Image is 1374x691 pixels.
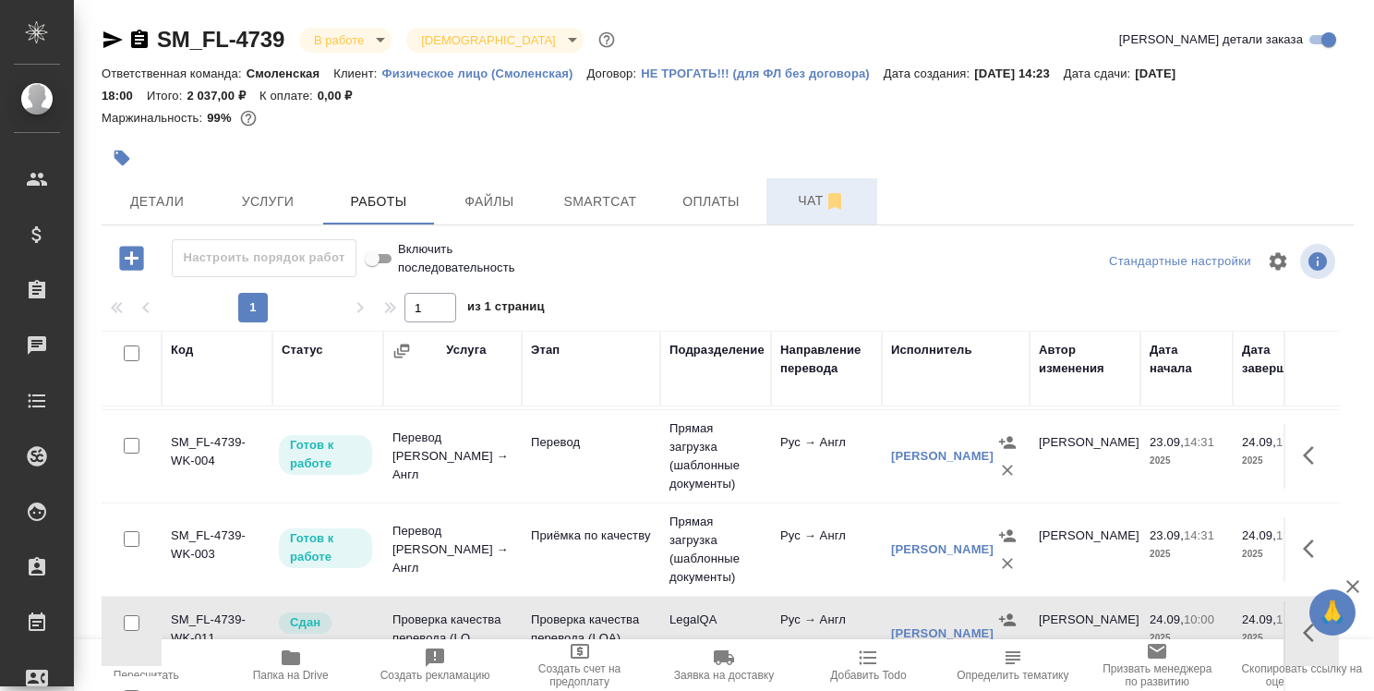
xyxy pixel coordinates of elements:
[236,106,260,130] button: 16.74 RUB;
[587,67,642,80] p: Договор:
[218,639,362,691] button: Папка на Drive
[974,67,1064,80] p: [DATE] 14:23
[1276,612,1307,626] p: 11:00
[102,67,247,80] p: Ответственная команда:
[381,67,586,80] p: Физическое лицо (Смоленская)
[891,626,994,640] a: [PERSON_NAME]
[796,639,940,691] button: Добавить Todo
[1242,545,1316,564] p: 2025
[771,601,882,666] td: Рус → Англ
[1096,662,1218,688] span: Призвать менеджера по развитию
[891,341,972,359] div: Исполнитель
[102,111,207,125] p: Маржинальность:
[290,436,361,473] p: Готов к работе
[308,32,369,48] button: В работе
[641,67,884,80] p: НЕ ТРОГАТЬ!!! (для ФЛ без договора)
[652,639,796,691] button: Заявка на доставку
[398,240,515,277] span: Включить последовательность
[994,522,1021,550] button: Назначить
[157,27,284,52] a: SM_FL-4739
[507,639,651,691] button: Создать счет на предоплату
[1242,341,1316,378] div: Дата завершения
[1300,244,1339,279] span: Посмотреть информацию
[1184,612,1214,626] p: 10:00
[1150,629,1223,648] p: 2025
[1241,662,1363,688] span: Скопировать ссылку на оценку заказа
[556,190,645,213] span: Smartcat
[247,67,334,80] p: Смоленская
[771,517,882,582] td: Рус → Англ
[187,89,259,103] p: 2 037,00 ₽
[102,138,142,178] button: Добавить тэг
[1230,639,1374,691] button: Скопировать ссылку на оценку заказа
[445,190,534,213] span: Файлы
[1150,452,1223,470] p: 2025
[641,65,884,80] a: НЕ ТРОГАТЬ!!! (для ФЛ без договора)
[1184,435,1214,449] p: 14:31
[162,517,272,582] td: SM_FL-4739-WK-003
[381,65,586,80] a: Физическое лицо (Смоленская)
[128,29,151,51] button: Скопировать ссылку
[518,662,640,688] span: Создать счет на предоплату
[282,341,323,359] div: Статус
[74,639,218,691] button: Пересчитать
[660,601,771,666] td: LegalQA
[595,28,619,52] button: Доп статусы указывают на важность/срочность заказа
[660,410,771,503] td: Прямая загрузка (шаблонные документы)
[467,296,545,322] span: из 1 страниц
[660,503,771,596] td: Прямая загрузка (шаблонные документы)
[1242,612,1276,626] p: 24.09,
[277,433,374,477] div: Исполнитель может приступить к работе
[162,424,272,489] td: SM_FL-4739-WK-004
[1064,67,1135,80] p: Дата сдачи:
[1242,528,1276,542] p: 24.09,
[1030,601,1140,666] td: [PERSON_NAME]
[171,341,193,359] div: Код
[113,190,201,213] span: Детали
[416,32,560,48] button: [DEMOGRAPHIC_DATA]
[994,634,1021,661] button: Удалить
[1150,545,1223,564] p: 2025
[277,611,374,636] div: Менеджер проверил работу исполнителя, передает ее на следующий этап
[333,67,381,80] p: Клиент:
[1309,589,1356,636] button: 🙏
[299,28,392,53] div: В работе
[1292,433,1336,478] button: Здесь прячутся важные кнопки
[531,341,560,359] div: Этап
[1119,30,1303,49] span: [PERSON_NAME] детали заказа
[380,669,490,682] span: Создать рекламацию
[290,613,320,632] p: Сдан
[383,419,522,493] td: Перевод [PERSON_NAME] → Англ
[1242,452,1316,470] p: 2025
[667,190,755,213] span: Оплаты
[957,669,1068,682] span: Определить тематику
[1242,435,1276,449] p: 24.09,
[253,669,329,682] span: Папка на Drive
[383,513,522,587] td: Перевод [PERSON_NAME] → Англ
[392,342,411,360] button: Сгруппировать
[207,111,235,125] p: 99%
[531,611,651,648] p: Проверка качества перевода (LQA)
[994,606,1021,634] button: Назначить
[941,639,1085,691] button: Определить тематику
[1292,527,1336,571] button: Здесь прячутся важные кнопки
[147,89,187,103] p: Итого:
[383,601,522,666] td: Проверка качества перевода (LQ...
[674,669,774,682] span: Заявка на доставку
[669,341,765,359] div: Подразделение
[1292,611,1336,655] button: Здесь прячутся важные кнопки
[1184,528,1214,542] p: 14:31
[1317,593,1348,632] span: 🙏
[1150,528,1184,542] p: 23.09,
[780,341,873,378] div: Направление перевода
[1030,424,1140,489] td: [PERSON_NAME]
[1150,612,1184,626] p: 24.09,
[406,28,583,53] div: В работе
[1039,341,1131,378] div: Автор изменения
[884,67,974,80] p: Дата создания:
[363,639,507,691] button: Создать рекламацию
[1276,435,1307,449] p: 11:00
[290,529,361,566] p: Готов к работе
[830,669,906,682] span: Добавить Todo
[1256,239,1300,284] span: Настроить таблицу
